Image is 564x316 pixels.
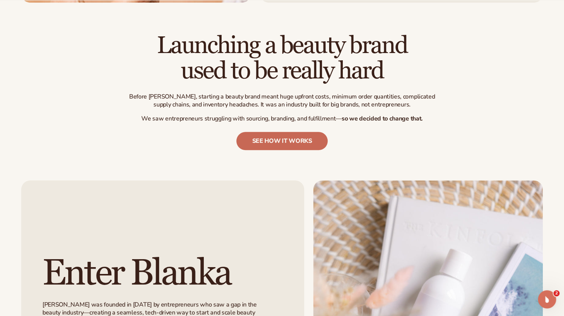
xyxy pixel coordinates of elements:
[125,93,439,109] p: Before [PERSON_NAME], starting a beauty brand meant huge upfront costs, minimum order quantities,...
[553,290,559,296] span: 2
[125,115,439,123] p: We saw entrepreneurs struggling with sourcing, branding, and fulfillment—
[42,255,273,292] h2: Enter Blanka
[236,132,328,150] a: see how it works
[538,290,556,308] iframe: Intercom live chat
[342,114,423,123] strong: so we decided to change that.
[125,33,439,84] h2: Launching a beauty brand used to be really hard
